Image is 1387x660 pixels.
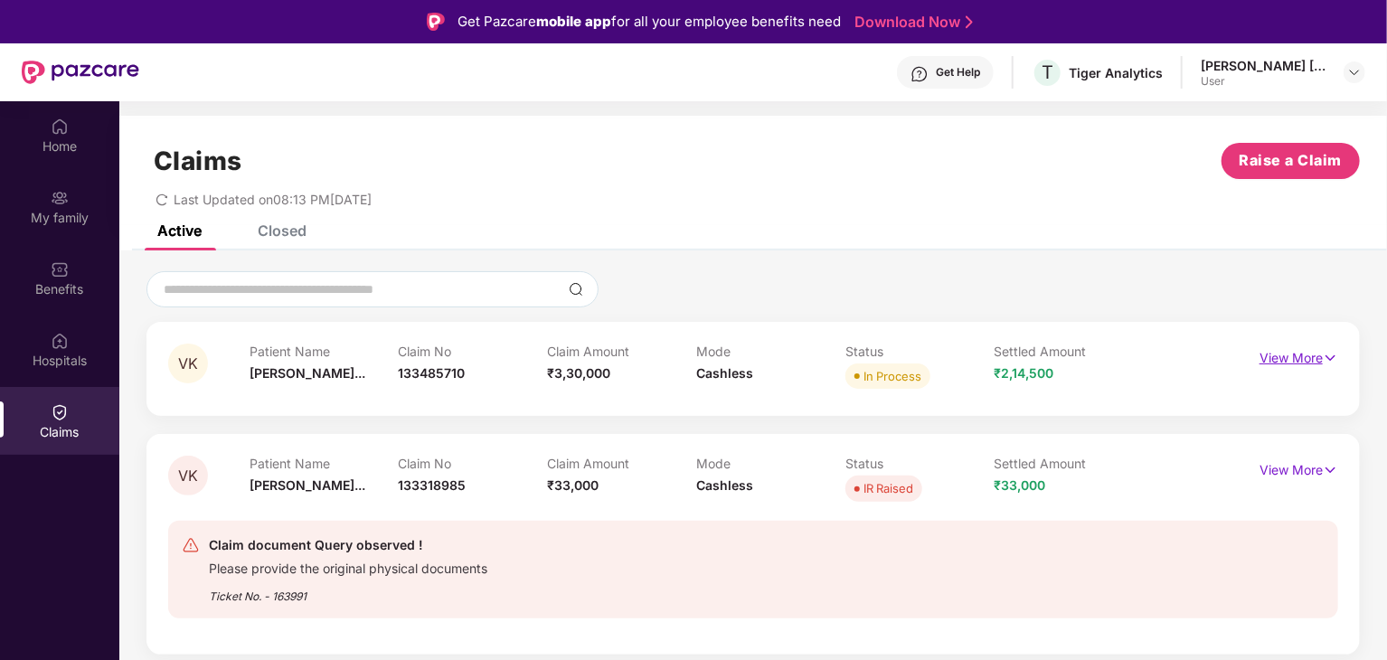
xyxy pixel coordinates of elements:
button: Raise a Claim [1222,143,1360,179]
p: Status [845,344,995,359]
span: ₹2,14,500 [995,365,1054,381]
span: VK [178,356,198,372]
img: svg+xml;base64,PHN2ZyB4bWxucz0iaHR0cDovL3d3dy53My5vcmcvMjAwMC9zdmciIHdpZHRoPSIyNCIgaGVpZ2h0PSIyNC... [182,536,200,554]
img: svg+xml;base64,PHN2ZyBpZD0iSG9zcGl0YWxzIiB4bWxucz0iaHR0cDovL3d3dy53My5vcmcvMjAwMC9zdmciIHdpZHRoPS... [51,332,69,350]
span: 133318985 [399,477,467,493]
div: Get Help [936,65,980,80]
div: Get Pazcare for all your employee benefits need [458,11,841,33]
p: Mode [696,344,845,359]
span: VK [178,468,198,484]
img: svg+xml;base64,PHN2ZyBpZD0iQmVuZWZpdHMiIHhtbG5zPSJodHRwOi8vd3d3LnczLm9yZy8yMDAwL3N2ZyIgd2lkdGg9Ij... [51,260,69,278]
span: [PERSON_NAME]... [250,477,365,493]
div: Ticket No. - 163991 [209,577,487,605]
p: View More [1260,456,1338,480]
div: IR Raised [863,479,913,497]
img: svg+xml;base64,PHN2ZyBpZD0iRHJvcGRvd24tMzJ4MzIiIHhtbG5zPSJodHRwOi8vd3d3LnczLm9yZy8yMDAwL3N2ZyIgd2... [1347,65,1362,80]
div: Tiger Analytics [1069,64,1163,81]
p: Claim No [399,456,548,471]
span: Cashless [696,365,753,381]
img: svg+xml;base64,PHN2ZyB4bWxucz0iaHR0cDovL3d3dy53My5vcmcvMjAwMC9zdmciIHdpZHRoPSIxNyIgaGVpZ2h0PSIxNy... [1323,348,1338,368]
img: New Pazcare Logo [22,61,139,84]
span: [PERSON_NAME]... [250,365,365,381]
p: Settled Amount [995,344,1144,359]
h1: Claims [154,146,242,176]
p: Patient Name [250,344,399,359]
div: [PERSON_NAME] [PERSON_NAME] [1201,57,1327,74]
img: Stroke [966,13,973,32]
p: Claim No [399,344,548,359]
div: Claim document Query observed ! [209,534,487,556]
img: svg+xml;base64,PHN2ZyB4bWxucz0iaHR0cDovL3d3dy53My5vcmcvMjAwMC9zdmciIHdpZHRoPSIxNyIgaGVpZ2h0PSIxNy... [1323,460,1338,480]
span: T [1042,61,1053,83]
a: Download Now [854,13,967,32]
img: svg+xml;base64,PHN2ZyB3aWR0aD0iMjAiIGhlaWdodD0iMjAiIHZpZXdCb3g9IjAgMCAyMCAyMCIgZmlsbD0ibm9uZSIgeG... [51,189,69,207]
div: User [1201,74,1327,89]
img: svg+xml;base64,PHN2ZyBpZD0iSGVscC0zMngzMiIgeG1sbnM9Imh0dHA6Ly93d3cudzMub3JnLzIwMDAvc3ZnIiB3aWR0aD... [911,65,929,83]
p: Claim Amount [547,456,696,471]
p: Patient Name [250,456,399,471]
p: View More [1260,344,1338,368]
span: 133485710 [399,365,466,381]
span: ₹33,000 [995,477,1046,493]
span: redo [156,192,168,207]
img: svg+xml;base64,PHN2ZyBpZD0iSG9tZSIgeG1sbnM9Imh0dHA6Ly93d3cudzMub3JnLzIwMDAvc3ZnIiB3aWR0aD0iMjAiIG... [51,118,69,136]
img: svg+xml;base64,PHN2ZyBpZD0iQ2xhaW0iIHhtbG5zPSJodHRwOi8vd3d3LnczLm9yZy8yMDAwL3N2ZyIgd2lkdGg9IjIwIi... [51,403,69,421]
span: Raise a Claim [1240,149,1343,172]
span: Cashless [696,477,753,493]
div: Please provide the original physical documents [209,556,487,577]
div: Closed [258,222,307,240]
div: Active [157,222,202,240]
span: Last Updated on 08:13 PM[DATE] [174,192,372,207]
p: Settled Amount [995,456,1144,471]
img: Logo [427,13,445,31]
span: ₹33,000 [547,477,599,493]
p: Claim Amount [547,344,696,359]
p: Mode [696,456,845,471]
p: Status [845,456,995,471]
div: In Process [863,367,921,385]
strong: mobile app [536,13,611,30]
span: ₹3,30,000 [547,365,610,381]
img: svg+xml;base64,PHN2ZyBpZD0iU2VhcmNoLTMyeDMyIiB4bWxucz0iaHR0cDovL3d3dy53My5vcmcvMjAwMC9zdmciIHdpZH... [569,282,583,297]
